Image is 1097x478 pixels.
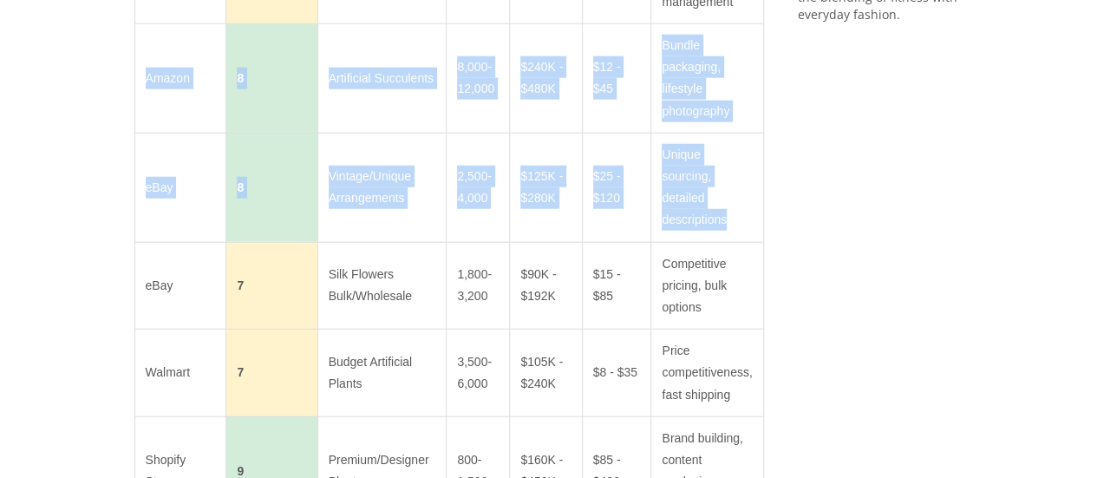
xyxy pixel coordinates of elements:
td: 8,000-12,000 [447,24,510,134]
td: 8 [226,24,317,134]
td: Price competitiveness, fast shipping [651,330,763,417]
td: 2,500-4,000 [447,133,510,242]
td: Bundle packaging, lifestyle photography [651,24,763,134]
td: Silk Flowers Bulk/Wholesale [317,242,447,330]
td: $15 - $85 [582,242,651,330]
td: Budget Artificial Plants [317,330,447,417]
td: $8 - $35 [582,330,651,417]
td: 7 [226,242,317,330]
td: Artificial Succulents [317,24,447,134]
td: 3,500-6,000 [447,330,510,417]
td: eBay [134,242,226,330]
td: $240K - $480K [510,24,582,134]
td: $105K - $240K [510,330,582,417]
td: Unique sourcing, detailed descriptions [651,133,763,242]
td: Amazon [134,24,226,134]
td: 8 [226,133,317,242]
td: $25 - $120 [582,133,651,242]
td: Competitive pricing, bulk options [651,242,763,330]
td: 7 [226,330,317,417]
td: Walmart [134,330,226,417]
td: eBay [134,133,226,242]
td: 1,800-3,200 [447,242,510,330]
td: $125K - $280K [510,133,582,242]
td: Vintage/Unique Arrangements [317,133,447,242]
td: $90K - $192K [510,242,582,330]
td: $12 - $45 [582,24,651,134]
